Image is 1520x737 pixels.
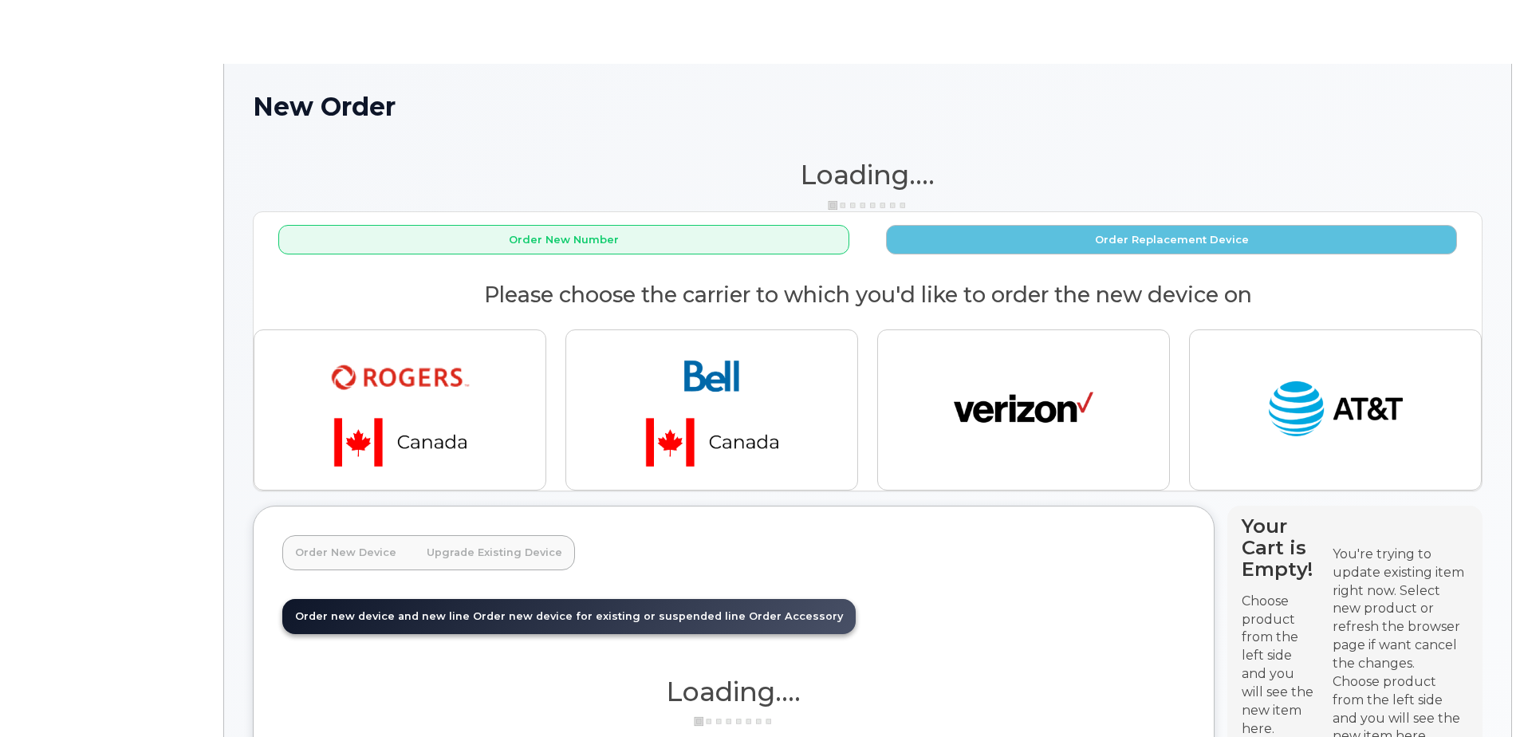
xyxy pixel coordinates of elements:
[694,715,774,727] img: ajax-loader-3a6953c30dc77f0bf724df975f13086db4f4c1262e45940f03d1251963f1bf2e.gif
[253,93,1483,120] h1: New Order
[601,343,824,477] img: bell-18aeeabaf521bd2b78f928a02ee3b89e57356879d39bd386a17a7cccf8069aed.png
[1333,546,1468,673] div: You're trying to update existing item right now. Select new product or refresh the browser page i...
[253,160,1483,189] h1: Loading....
[1266,374,1405,446] img: at_t-fb3d24644a45acc70fc72cc47ce214d34099dfd970ee3ae2334e4251f9d920fd.png
[1242,515,1318,580] h4: Your Cart is Empty!
[254,283,1482,307] h2: Please choose the carrier to which you'd like to order the new device on
[414,535,575,570] a: Upgrade Existing Device
[295,610,470,622] span: Order new device and new line
[282,535,409,570] a: Order New Device
[886,225,1457,254] button: Order Replacement Device
[282,677,1185,706] h1: Loading....
[289,343,512,477] img: rogers-ca223c9ac429c928173e45fab63b6fac0e59ea61a5e330916896b2875f56750f.png
[278,225,849,254] button: Order New Number
[749,610,843,622] span: Order Accessory
[828,199,908,211] img: ajax-loader-3a6953c30dc77f0bf724df975f13086db4f4c1262e45940f03d1251963f1bf2e.gif
[954,374,1093,446] img: verizon-ab2890fd1dd4a6c9cf5f392cd2db4626a3dae38ee8226e09bcb5c993c4c79f81.png
[473,610,746,622] span: Order new device for existing or suspended line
